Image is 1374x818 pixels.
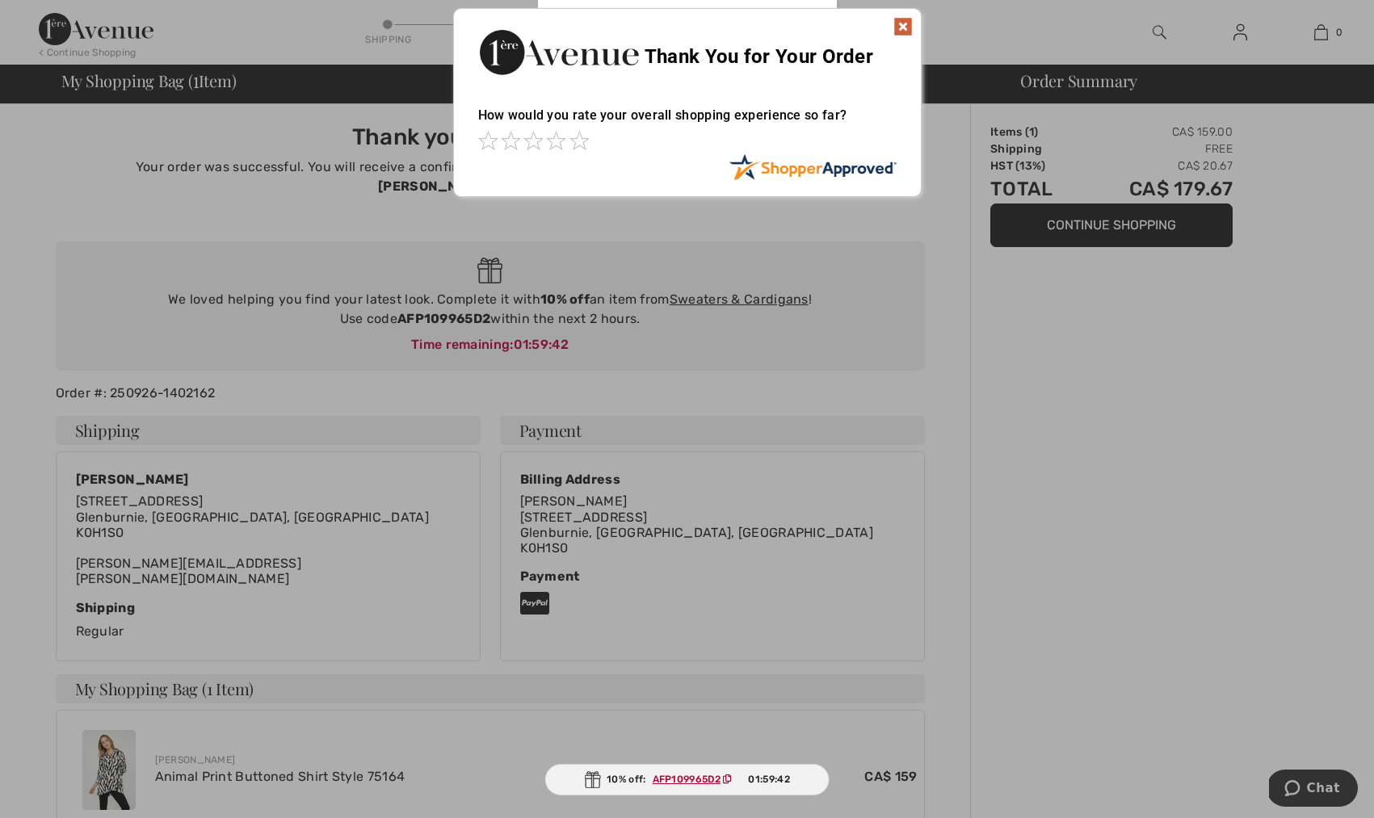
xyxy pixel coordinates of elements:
[748,772,789,787] span: 01:59:42
[645,45,873,68] span: Thank You for Your Order
[478,91,897,153] div: How would you rate your overall shopping experience so far?
[893,17,913,36] img: x
[38,11,71,26] span: Chat
[653,774,721,785] ins: AFP109965D2
[478,25,640,79] img: Thank You for Your Order
[544,764,830,795] div: 10% off:
[584,771,600,788] img: Gift.svg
